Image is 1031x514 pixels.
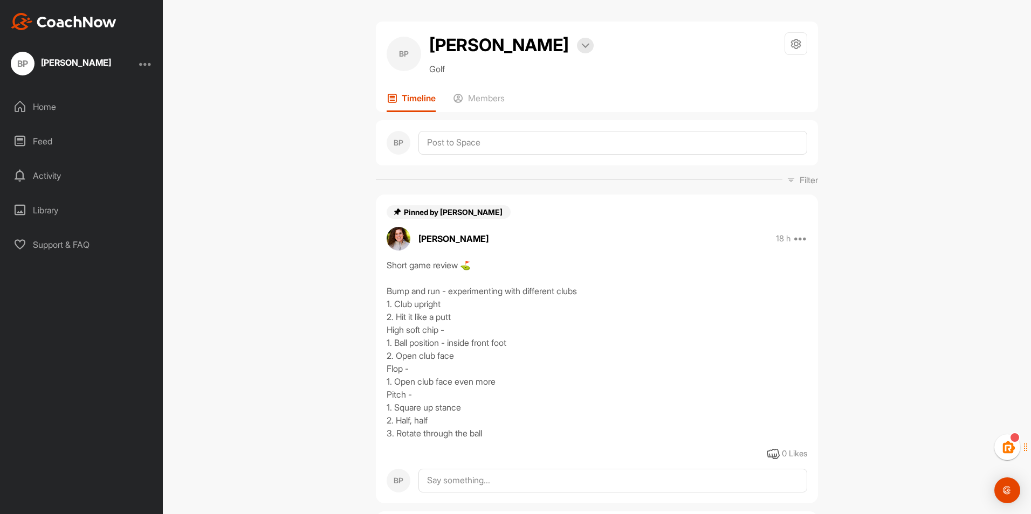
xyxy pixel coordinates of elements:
div: [PERSON_NAME] [41,58,111,67]
div: Home [6,93,158,120]
p: Filter [800,173,818,186]
p: [PERSON_NAME] [418,232,489,245]
p: Members [468,93,505,103]
p: Timeline [402,93,436,103]
div: BP [387,37,421,71]
div: BP [387,131,410,155]
img: avatar [387,227,410,251]
img: CoachNow [11,13,116,30]
img: arrow-down [581,43,589,48]
div: Short game review ⛳️ Bump and run - experimenting with different clubs 1. Club upright 2. Hit it ... [387,259,807,440]
span: Pinned by [PERSON_NAME] [404,207,504,217]
div: Support & FAQ [6,231,158,258]
div: Open Intercom Messenger [994,477,1020,503]
p: Golf [429,62,594,75]
div: Feed [6,128,158,155]
p: 18 h [776,233,791,244]
div: 0 Likes [782,448,807,460]
div: Library [6,197,158,224]
img: pin [393,207,402,216]
h2: [PERSON_NAME] [429,32,569,58]
div: BP [387,469,410,492]
div: Activity [6,162,158,189]
div: BP [11,52,35,75]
